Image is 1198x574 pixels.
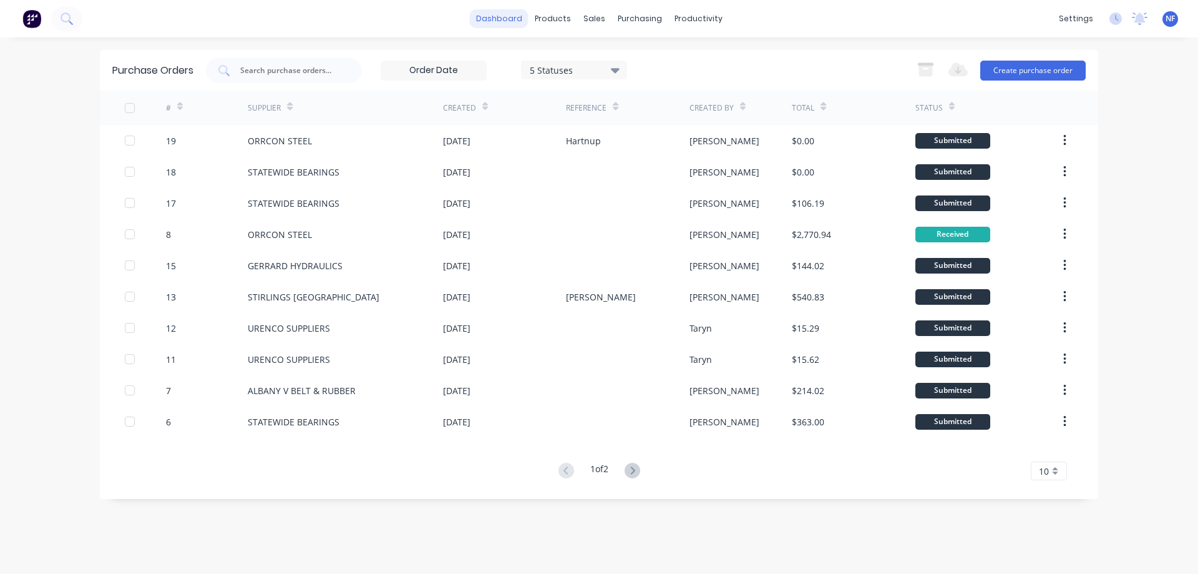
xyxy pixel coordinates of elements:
[530,63,619,76] div: 5 Statuses
[792,415,824,428] div: $363.00
[1039,465,1049,478] span: 10
[166,102,171,114] div: #
[689,322,712,335] div: Taryn
[443,290,470,304] div: [DATE]
[689,259,759,272] div: [PERSON_NAME]
[915,352,990,367] div: Submitted
[248,353,330,366] div: URENCO SUPPLIERS
[248,228,312,241] div: ORRCON STEEL
[248,290,379,304] div: STIRLINGS [GEOGRAPHIC_DATA]
[915,102,943,114] div: Status
[577,9,611,28] div: sales
[915,227,990,242] div: Received
[792,134,814,147] div: $0.00
[443,134,470,147] div: [DATE]
[668,9,729,28] div: productivity
[443,102,476,114] div: Created
[689,290,759,304] div: [PERSON_NAME]
[611,9,668,28] div: purchasing
[915,383,990,398] div: Submitted
[248,166,339,179] div: STATEWIDE BEARINGS
[166,384,171,397] div: 7
[915,414,990,430] div: Submitted
[443,259,470,272] div: [DATE]
[248,102,281,114] div: Supplier
[443,166,470,179] div: [DATE]
[566,134,601,147] div: Hartnup
[915,289,990,305] div: Submitted
[248,197,339,210] div: STATEWIDE BEARINGS
[792,197,824,210] div: $106.19
[590,462,608,480] div: 1 of 2
[22,9,41,28] img: Factory
[166,353,176,366] div: 11
[792,290,824,304] div: $540.83
[915,164,990,180] div: Submitted
[689,197,759,210] div: [PERSON_NAME]
[248,134,312,147] div: ORRCON STEEL
[792,384,824,397] div: $214.02
[443,415,470,428] div: [DATE]
[166,290,176,304] div: 13
[112,63,193,78] div: Purchase Orders
[980,61,1086,81] button: Create purchase order
[166,228,171,241] div: 8
[166,259,176,272] div: 15
[248,259,343,272] div: GERRARD HYDRAULICS
[689,415,759,428] div: [PERSON_NAME]
[166,166,176,179] div: 18
[915,258,990,274] div: Submitted
[528,9,577,28] div: products
[248,415,339,428] div: STATEWIDE BEARINGS
[470,9,528,28] a: dashboard
[689,134,759,147] div: [PERSON_NAME]
[915,195,990,211] div: Submitted
[566,290,636,304] div: [PERSON_NAME]
[248,322,330,335] div: URENCO SUPPLIERS
[443,322,470,335] div: [DATE]
[166,197,176,210] div: 17
[1166,13,1175,24] span: NF
[1053,9,1099,28] div: settings
[443,384,470,397] div: [DATE]
[792,322,819,335] div: $15.29
[689,166,759,179] div: [PERSON_NAME]
[689,384,759,397] div: [PERSON_NAME]
[792,166,814,179] div: $0.00
[792,228,831,241] div: $2,770.94
[248,384,356,397] div: ALBANY V BELT & RUBBER
[792,353,819,366] div: $15.62
[689,102,734,114] div: Created By
[792,102,814,114] div: Total
[166,415,171,428] div: 6
[792,259,824,272] div: $144.02
[166,322,176,335] div: 12
[443,197,470,210] div: [DATE]
[689,353,712,366] div: Taryn
[915,133,990,149] div: Submitted
[689,228,759,241] div: [PERSON_NAME]
[566,102,606,114] div: Reference
[915,320,990,336] div: Submitted
[381,61,486,80] input: Order Date
[239,64,343,77] input: Search purchase orders...
[166,134,176,147] div: 19
[443,228,470,241] div: [DATE]
[443,353,470,366] div: [DATE]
